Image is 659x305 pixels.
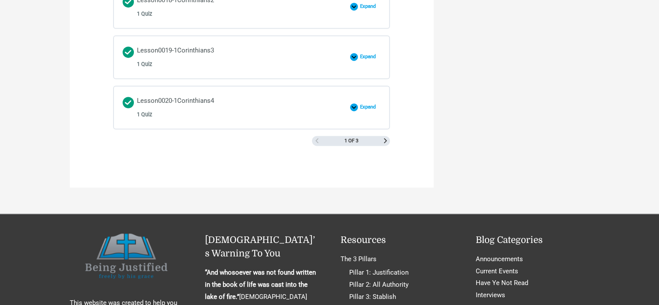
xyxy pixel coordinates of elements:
a: Next Page [383,138,388,144]
div: Lesson0019-1Corinthians3 [137,45,214,69]
a: Completed Lesson0020-1Corinthians4 1 Quiz [123,95,345,120]
span: 1 Quiz [137,112,152,118]
a: Announcements [476,255,523,263]
a: Interviews [476,291,505,299]
button: Expand [350,103,381,111]
span: Expand [358,54,381,60]
button: Expand [350,3,381,10]
a: Have Ye Not Read [476,279,528,287]
span: Expand [358,3,381,10]
span: 1 of 3 [344,138,358,143]
div: Lesson0020-1Corinthians4 [137,95,214,120]
a: Pillar 2: All Authority [349,281,409,289]
h2: Blog Categories [476,233,590,247]
span: 1 Quiz [137,61,152,67]
span: 1 Quiz [137,11,152,17]
span: Expand [358,104,381,110]
div: Completed [123,46,134,58]
div: Completed [123,97,134,108]
a: The 3 Pillars [341,255,377,263]
a: Current Events [476,267,518,275]
a: Pillar 1: Justification [349,269,409,276]
a: Pillar 3: Stablish [349,293,396,301]
h2: [DEMOGRAPHIC_DATA]’s Warning To You [205,233,319,261]
strong: “And whosoever was not found written in the book of life was cast into the lake of fire.” [205,269,316,301]
h2: Resources [341,233,454,247]
a: Completed Lesson0019-1Corinthians3 1 Quiz [123,45,345,69]
button: Expand [350,53,381,61]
